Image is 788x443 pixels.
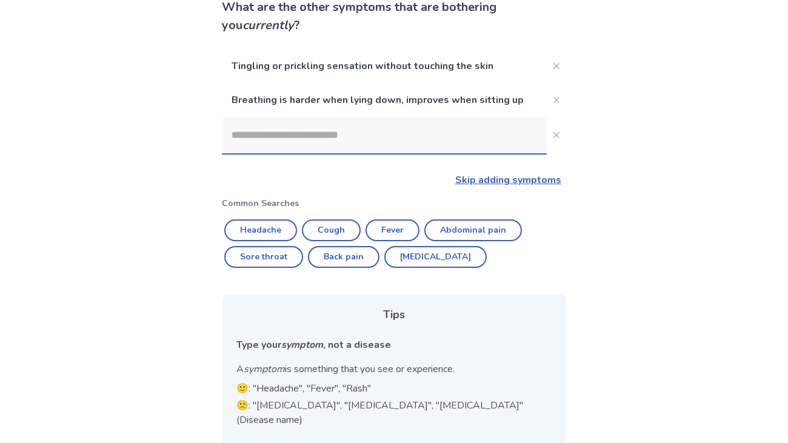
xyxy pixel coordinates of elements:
p: A is something that you see or experience. [236,362,552,376]
button: Sore throat [224,246,303,268]
p: Tingling or prickling sensation without touching the skin [222,49,547,83]
div: Type your , not a disease [236,338,552,352]
button: Abdominal pain [424,219,522,241]
button: Fever [366,219,419,241]
i: symptom [281,338,323,351]
button: [MEDICAL_DATA] [384,246,487,268]
div: Tips [236,307,552,323]
button: Headache [224,219,297,241]
a: Skip adding symptoms [455,173,561,187]
input: Close [222,117,547,153]
button: Close [547,125,566,145]
i: currently [242,17,294,33]
button: Close [547,56,566,76]
i: symptom [244,362,285,376]
p: Breathing is harder when lying down, improves when sitting up [222,83,547,117]
button: Close [547,90,566,110]
p: Common Searches [222,197,566,210]
button: Cough [302,219,361,241]
button: Back pain [308,246,379,268]
p: 🙁: "[MEDICAL_DATA]", "[MEDICAL_DATA]", "[MEDICAL_DATA]" (Disease name) [236,398,552,427]
p: 🙂: "Headache", "Fever", "Rash" [236,381,552,396]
